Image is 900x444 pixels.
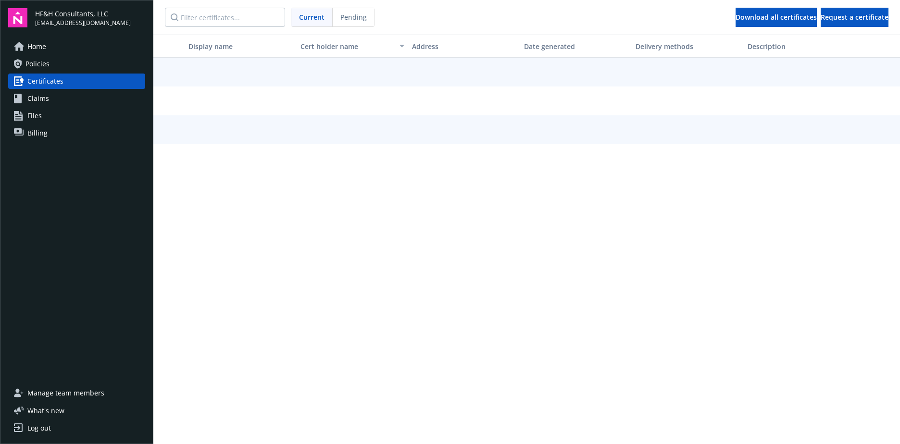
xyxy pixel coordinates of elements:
button: Date generated [520,35,632,58]
div: Display name [188,41,293,51]
span: What ' s new [27,406,64,416]
div: Address [412,41,516,51]
button: Cert holder name [297,35,409,58]
a: Policies [8,56,145,72]
span: Current [299,12,325,22]
span: Files [27,108,42,123]
span: Download all certificates [736,12,817,22]
button: Download all certificates [736,8,817,27]
span: Policies [25,56,50,72]
div: Date generated [524,41,628,51]
a: Home [8,39,145,54]
a: Claims [8,91,145,106]
span: Request a certificate [821,12,888,22]
button: Display name [185,35,297,58]
a: Manage team members [8,385,145,401]
span: Home [27,39,46,54]
div: Cert holder name [300,41,394,51]
input: Filter certificates... [165,8,285,27]
span: Pending [340,12,367,22]
span: [EMAIL_ADDRESS][DOMAIN_NAME] [35,19,131,27]
img: navigator-logo.svg [8,8,27,27]
div: Description [748,41,852,51]
button: Description [744,35,856,58]
span: Billing [27,125,48,141]
div: Log out [27,420,51,436]
span: Manage team members [27,385,104,401]
button: Delivery methods [632,35,744,58]
button: What's new [8,406,80,416]
button: HF&H Consultants, LLC[EMAIL_ADDRESS][DOMAIN_NAME] [35,8,145,27]
button: Request a certificate [821,8,888,27]
div: Delivery methods [636,41,740,51]
a: Certificates [8,74,145,89]
span: HF&H Consultants, LLC [35,9,131,19]
button: Address [408,35,520,58]
span: Claims [27,91,49,106]
a: Files [8,108,145,123]
span: Certificates [27,74,63,89]
span: Pending [333,8,375,26]
a: Billing [8,125,145,141]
